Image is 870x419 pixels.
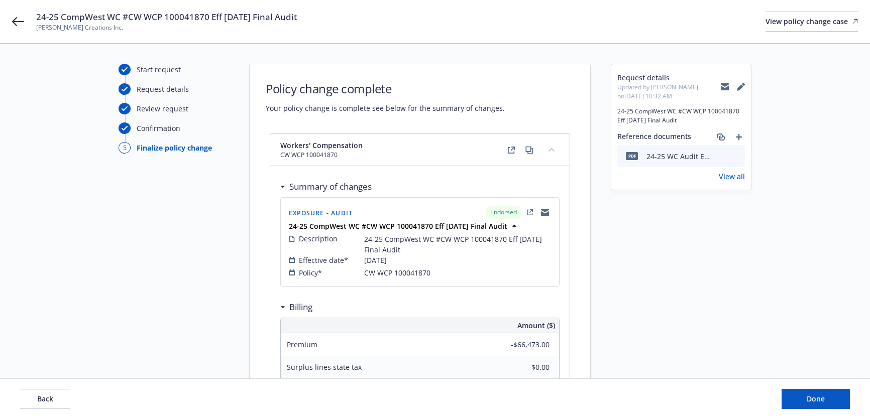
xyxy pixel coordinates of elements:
div: 5 [119,142,131,154]
h1: Policy change complete [266,80,505,97]
button: Back [20,389,70,409]
span: Updated by [PERSON_NAME] on [DATE] 10:32 AM [617,83,721,101]
button: preview file [732,151,741,162]
span: Endorsed [490,208,517,217]
h3: Summary of changes [289,180,372,193]
button: Done [782,389,850,409]
a: add [733,131,745,143]
span: Exposure - Audit [289,209,353,217]
span: CW WCP 100041870 [280,151,363,160]
a: copy [523,144,535,156]
span: CW WCP 100041870 [364,267,430,278]
div: 24-25 WC Audit Endorsement.pdf [646,151,712,162]
input: 0.00 [490,360,556,375]
div: Summary of changes [280,180,372,193]
div: Review request [137,103,188,114]
div: Start request [137,64,181,75]
button: collapse content [543,142,560,158]
span: [PERSON_NAME] Creations Inc. [36,23,297,32]
div: View policy change case [766,12,858,31]
span: Premium [287,340,317,349]
span: [DATE] [364,255,387,265]
span: Request details [617,72,721,83]
div: Billing [280,301,312,314]
span: Description [299,233,338,244]
a: external [505,144,517,156]
div: Workers' CompensationCW WCP 100041870externalcopycollapse content [270,134,570,166]
span: Workers' Compensation [280,140,363,151]
div: Request details [137,84,189,94]
span: Amount ($) [517,320,555,331]
span: pdf [626,152,638,160]
span: 24-25 CompWest WC #CW WCP 100041870 Eff [DATE] Final Audit [364,234,551,255]
button: download file [716,151,724,162]
span: 24-25 CompWest WC #CW WCP 100041870 Eff [DATE] Final Audit [617,107,745,125]
h3: Billing [289,301,312,314]
a: View policy change case [766,12,858,32]
a: View all [719,171,745,182]
a: associate [715,131,727,143]
a: copyLogging [539,206,551,218]
span: Policy* [299,267,322,278]
a: external [524,206,536,218]
div: Confirmation [137,123,180,133]
span: Back [37,394,53,403]
input: 0.00 [490,337,556,352]
span: Reference documents [617,131,691,143]
div: Finalize policy change [137,143,212,153]
span: Done [807,394,825,403]
strong: 24-25 CompWest WC #CW WCP 100041870 Eff [DATE] Final Audit [289,221,507,231]
span: 24-25 CompWest WC #CW WCP 100041870 Eff [DATE] Final Audit [36,11,297,23]
span: Your policy change is complete see below for the summary of changes. [266,103,505,113]
span: Surplus lines state tax [287,362,362,372]
span: Effective date* [299,255,348,265]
